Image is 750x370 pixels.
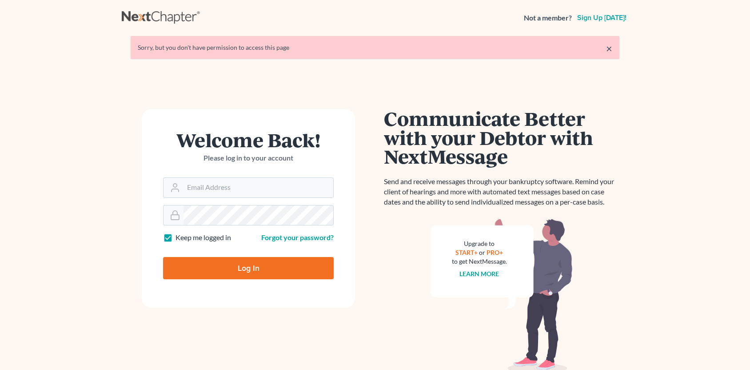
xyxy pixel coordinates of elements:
[606,43,612,54] a: ×
[487,249,503,256] a: PRO+
[176,233,231,243] label: Keep me logged in
[575,14,628,21] a: Sign up [DATE]!
[163,153,334,163] p: Please log in to your account
[184,178,333,197] input: Email Address
[479,249,486,256] span: or
[384,109,619,166] h1: Communicate Better with your Debtor with NextMessage
[452,239,507,248] div: Upgrade to
[163,130,334,149] h1: Welcome Back!
[456,249,478,256] a: START+
[261,233,334,241] a: Forgot your password?
[138,43,612,52] div: Sorry, but you don't have permission to access this page
[452,257,507,266] div: to get NextMessage.
[460,270,499,277] a: Learn more
[524,13,572,23] strong: Not a member?
[384,177,619,207] p: Send and receive messages through your bankruptcy software. Remind your client of hearings and mo...
[163,257,334,279] input: Log In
